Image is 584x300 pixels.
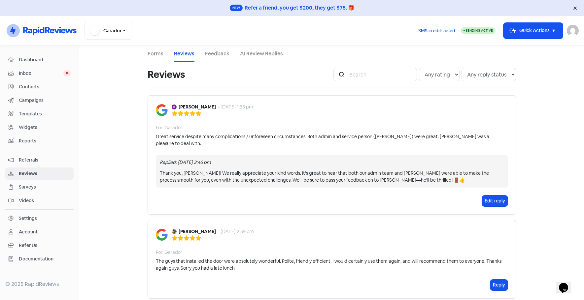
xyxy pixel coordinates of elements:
span: Dashboard [19,56,71,63]
b: [PERSON_NAME] [179,228,216,235]
a: Settings [5,212,74,225]
span: Documentation [19,255,71,262]
a: Sending Active [461,27,496,35]
a: Widgets [5,121,74,134]
span: Surveys [19,184,71,191]
a: AI Review Replies [240,50,283,58]
a: Refer Us [5,239,74,252]
span: Contacts [19,83,71,90]
span: Reviews [19,170,71,177]
button: Quick Actions [503,23,563,39]
span: Reports [19,137,71,144]
span: SMS credits used [418,27,455,34]
div: Account [19,228,38,235]
a: Referrals [5,154,74,166]
i: Replied: [DATE] 3:46 pm [160,159,211,165]
a: Reviews [174,50,194,58]
a: SMS credits used [413,27,461,34]
span: Templates [19,110,71,117]
div: © 2025 RapidReviews [5,280,74,288]
a: Videos [5,195,74,207]
a: Reviews [5,167,74,180]
div: For: Garador [156,124,182,131]
img: Image [156,104,168,116]
div: Great service despite many complications / unforeseen circumstances. Both admin and service perso... [156,133,508,147]
div: The guys that installed the door were absolutely wonderful. Polite, friendly efficient. I would c... [156,258,508,272]
span: Campaigns [19,97,71,104]
div: Refer a friend, you get $200, they get $75. 🎁 [245,4,355,12]
a: Inbox 0 [5,67,74,79]
a: Surveys [5,181,74,193]
img: User [567,25,579,37]
button: Edit reply [482,195,508,206]
a: Feedback [205,50,229,58]
a: Campaigns [5,94,74,106]
div: Thank you, [PERSON_NAME]! We really appreciate your kind words. It’s great to hear that both our ... [160,170,504,184]
span: Referrals [19,157,71,164]
img: Avatar [172,105,177,109]
span: Refer Us [19,242,71,249]
iframe: chat widget [556,274,577,293]
a: Reports [5,135,74,147]
div: - [DATE] 2:59 pm [218,228,254,235]
span: Videos [19,197,71,204]
a: Documentation [5,253,74,265]
a: Forms [148,50,163,58]
a: Dashboard [5,54,74,66]
span: New [230,5,243,11]
span: Inbox [19,70,63,77]
b: [PERSON_NAME] [179,104,216,110]
div: - [DATE] 1:33 pm [218,104,253,110]
button: Reply [490,280,508,290]
div: For: Garador [156,249,182,256]
span: Sending Active [465,28,493,33]
img: Image [156,229,168,241]
a: Contacts [5,81,74,93]
a: Account [5,226,74,238]
input: Search [346,68,417,81]
button: Garador [85,22,132,40]
a: Templates [5,108,74,120]
img: Avatar [172,229,177,234]
div: Settings [19,215,37,222]
span: Widgets [19,124,71,131]
span: 0 [63,70,71,76]
h1: Reviews [148,64,185,85]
